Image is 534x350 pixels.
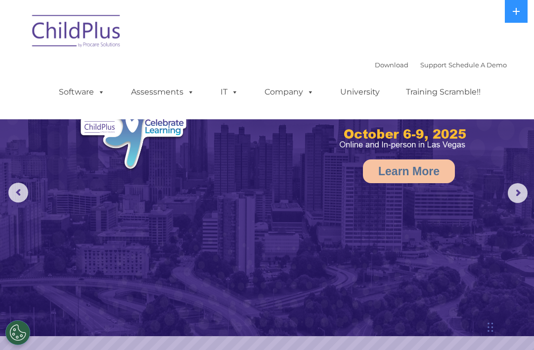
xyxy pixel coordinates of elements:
[5,320,30,345] button: Cookies Settings
[375,61,507,69] font: |
[330,82,390,102] a: University
[121,82,204,102] a: Assessments
[396,82,490,102] a: Training Scramble!!
[375,61,408,69] a: Download
[448,61,507,69] a: Schedule A Demo
[255,82,324,102] a: Company
[49,82,115,102] a: Software
[488,312,493,342] div: Drag
[27,8,126,57] img: ChildPlus by Procare Solutions
[420,61,446,69] a: Support
[363,159,455,183] a: Learn More
[211,82,248,102] a: IT
[485,302,534,350] iframe: Chat Widget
